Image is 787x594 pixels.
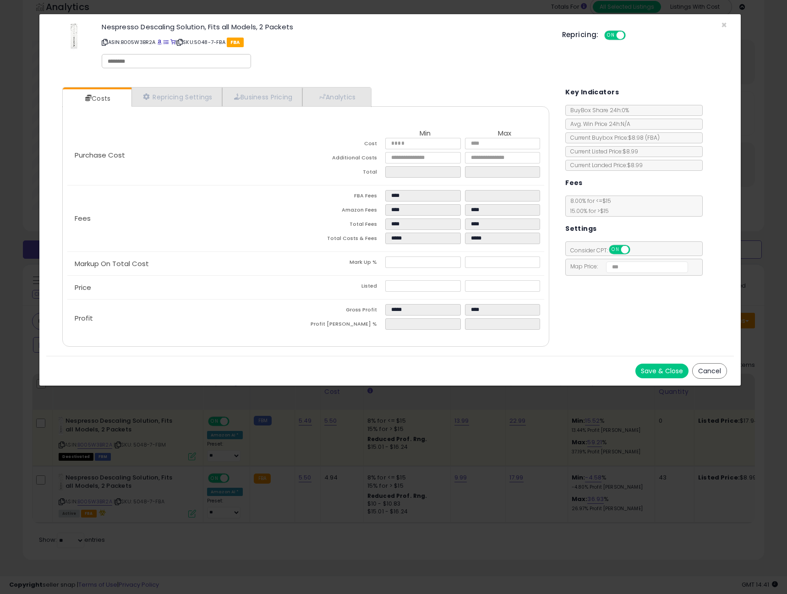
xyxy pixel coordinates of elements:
[566,134,660,142] span: Current Buybox Price:
[566,161,643,169] span: Current Landed Price: $8.99
[566,197,611,215] span: 8.00 % for <= $15
[131,87,222,106] a: Repricing Settings
[306,280,386,294] td: Listed
[306,166,386,180] td: Total
[306,256,386,271] td: Mark Up %
[566,246,642,254] span: Consider CPT:
[306,233,386,247] td: Total Costs & Fees
[227,38,244,47] span: FBA
[170,38,175,46] a: Your listing only
[306,138,386,152] td: Cost
[164,38,169,46] a: All offer listings
[63,89,131,108] a: Costs
[566,147,638,155] span: Current Listed Price: $8.99
[628,134,660,142] span: $8.98
[306,318,386,332] td: Profit [PERSON_NAME] %
[302,87,370,106] a: Analytics
[67,315,306,322] p: Profit
[67,152,306,159] p: Purchase Cost
[566,262,688,270] span: Map Price:
[645,134,660,142] span: ( FBA )
[635,364,689,378] button: Save & Close
[610,246,621,254] span: ON
[562,31,599,38] h5: Repricing:
[565,87,619,98] h5: Key Indicators
[566,120,630,128] span: Avg. Win Price 24h: N/A
[102,35,548,49] p: ASIN: B005W3BR2A | SKU: 5048-7-FBA
[67,260,306,267] p: Markup On Total Cost
[222,87,302,106] a: Business Pricing
[385,130,465,138] th: Min
[157,38,162,46] a: BuyBox page
[67,215,306,222] p: Fees
[306,190,386,204] td: FBA Fees
[605,32,617,39] span: ON
[102,23,548,30] h3: Nespresso Descaling Solution, Fits all Models, 2 Packets
[566,106,629,114] span: BuyBox Share 24h: 0%
[624,32,639,39] span: OFF
[71,23,77,51] img: 31nwTtz2IHL._SL60_.jpg
[629,246,644,254] span: OFF
[565,223,596,234] h5: Settings
[565,177,583,189] h5: Fees
[67,284,306,291] p: Price
[306,152,386,166] td: Additional Costs
[306,304,386,318] td: Gross Profit
[306,218,386,233] td: Total Fees
[306,204,386,218] td: Amazon Fees
[692,363,727,379] button: Cancel
[465,130,545,138] th: Max
[721,18,727,32] span: ×
[566,207,609,215] span: 15.00 % for > $15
